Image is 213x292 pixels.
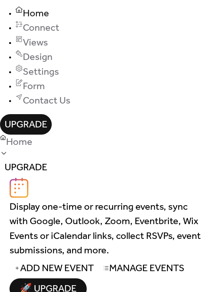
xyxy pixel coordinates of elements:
[99,258,189,278] button: Manage Events
[15,69,59,75] a: Settings
[6,135,32,150] span: Home
[5,160,47,175] span: Upgrade
[15,97,70,104] a: Contact Us
[23,21,59,36] span: Connect
[23,36,48,50] span: Views
[15,39,48,46] a: Views
[10,258,99,278] button: Add New Event
[109,261,184,276] span: Manage Events
[10,200,203,259] span: Display one-time or recurring events, sync with Google, Outlook, Zoom, Eventbrite, Wix Events or ...
[15,10,49,17] a: Home
[15,83,45,89] a: Form
[23,50,52,65] span: Design
[15,54,52,60] a: Design
[5,118,47,132] span: Upgrade
[15,25,59,31] a: Connect
[20,261,94,276] span: Add New Event
[23,7,49,21] span: Home
[23,80,45,94] span: Form
[23,94,70,108] span: Contact Us
[10,177,29,198] img: logo_icon.svg
[23,65,59,79] span: Settings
